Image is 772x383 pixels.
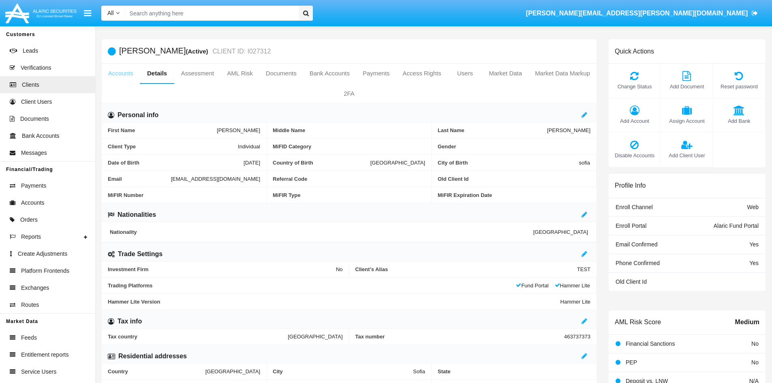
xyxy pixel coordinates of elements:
span: Enroll Portal [616,223,646,229]
span: [GEOGRAPHIC_DATA] [533,229,588,235]
span: TEST [577,266,590,272]
span: No [751,359,759,366]
h5: [PERSON_NAME] [119,47,271,56]
span: Old Client Id [616,278,647,285]
span: Hammer Lite Version [108,299,560,305]
span: State [438,368,590,374]
a: Bank Accounts [303,64,356,83]
a: All [101,9,126,17]
span: Routes [21,301,39,309]
h6: Tax info [118,317,142,326]
span: [EMAIL_ADDRESS][DOMAIN_NAME] [171,176,260,182]
span: Assign Account [665,117,709,125]
span: Last Name [438,127,547,133]
span: PEP [626,359,637,366]
span: Old Client Id [438,176,590,182]
h6: Nationalities [118,210,156,219]
span: Yes [749,241,759,248]
div: (Active) [186,47,210,56]
span: Platform Frontends [21,267,69,275]
span: Trading Platforms [108,282,516,289]
span: Bank Accounts [22,132,60,140]
span: Phone Confirmed [616,260,660,266]
span: sofia [579,160,590,166]
h6: Residential addresses [118,352,187,361]
a: AML Risk [220,64,259,83]
span: No [336,266,343,272]
span: Date of Birth [108,160,244,166]
span: Yes [749,260,759,266]
span: Verifications [21,64,51,72]
span: [PERSON_NAME][EMAIL_ADDRESS][PERSON_NAME][DOMAIN_NAME] [526,10,748,17]
a: Assessment [174,64,220,83]
span: Add Bank [717,117,761,125]
span: Accounts [21,199,45,207]
span: Country of Birth [273,160,370,166]
a: Users [448,64,483,83]
span: Leads [23,47,38,55]
a: [PERSON_NAME][EMAIL_ADDRESS][PERSON_NAME][DOMAIN_NAME] [522,2,762,25]
span: Add Client User [665,152,709,159]
span: Payments [21,182,46,190]
span: No [751,340,759,347]
span: Country [108,368,205,374]
span: Financial Sanctions [626,340,675,347]
span: Referral Code [273,176,425,182]
a: Accounts [102,64,140,83]
span: First Name [108,127,217,133]
span: Reports [21,233,41,241]
a: Details [140,64,175,83]
span: MiFIR Expiration Date [438,192,590,198]
span: Documents [20,115,49,123]
span: All [107,10,114,16]
span: Add Account [613,117,657,125]
span: [GEOGRAPHIC_DATA] [288,334,342,340]
span: Create Adjustments [18,250,67,258]
span: [GEOGRAPHIC_DATA] [370,160,425,166]
h6: Quick Actions [615,47,654,55]
span: Middle Name [273,127,425,133]
span: Change Status [613,83,657,90]
span: City [273,368,413,374]
span: Client Type [108,143,238,150]
span: Medium [735,317,759,327]
a: 2FA [102,84,597,103]
span: [PERSON_NAME] [547,127,590,133]
span: Feeds [21,334,37,342]
span: 463737373 [564,334,590,340]
h6: Profile Info [615,182,646,189]
span: Orders [20,216,38,224]
span: Web [747,204,759,210]
span: Clients [22,81,39,89]
span: Hammer Lite [555,282,590,289]
h6: Trade Settings [118,250,163,259]
span: Investment Firm [108,266,336,272]
a: Documents [259,64,303,83]
span: Email [108,176,171,182]
h6: Personal info [118,111,158,120]
span: Nationality [110,229,533,235]
span: Add Document [665,83,709,90]
span: Individual [238,143,260,150]
span: Hammer Lite [560,299,590,305]
a: Payments [356,64,396,83]
span: Service Users [21,368,56,376]
span: Fund Portal [516,282,548,289]
span: Alaric Fund Portal [714,223,759,229]
span: City of Birth [438,160,579,166]
small: CLIENT ID: I027312 [211,48,271,55]
span: Client’s Alias [355,266,577,272]
input: Search [126,6,296,21]
span: Sofia [413,368,425,374]
h6: AML Risk Score [615,318,661,326]
span: Reset password [717,83,761,90]
span: Tax number [355,334,564,340]
span: [GEOGRAPHIC_DATA] [205,368,260,374]
a: Access Rights [396,64,448,83]
span: [DATE] [244,160,260,166]
span: Email Confirmed [616,241,657,248]
span: Messages [21,149,47,157]
span: [PERSON_NAME] [217,127,260,133]
span: Exchanges [21,284,49,292]
span: Enroll Channel [616,204,653,210]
